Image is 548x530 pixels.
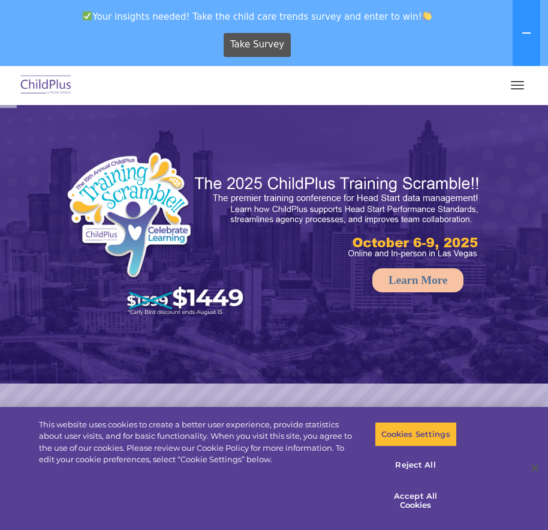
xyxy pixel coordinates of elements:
img: 👏 [423,11,432,20]
button: Cookies Settings [375,422,457,447]
button: Reject All [375,453,457,478]
span: Your insights needed! Take the child care trends survey and enter to win! [5,5,510,28]
img: ChildPlus by Procare Solutions [18,71,74,100]
div: This website uses cookies to create a better user experience, provide statistics about user visit... [39,419,358,466]
button: Close [522,455,548,481]
a: Take Survey [224,33,291,57]
img: ✅ [83,11,92,20]
span: Take Survey [230,34,284,55]
a: Learn More [372,268,463,292]
button: Accept All Cookies [375,484,457,518]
